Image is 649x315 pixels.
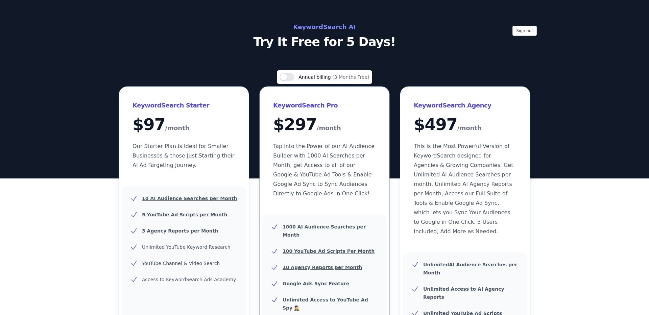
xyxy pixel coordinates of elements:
[283,248,375,254] u: 100 YouTube Ad Scripts Per Month
[283,281,349,286] b: Google Ads Sync Feature
[133,116,235,134] div: $ 97
[142,228,218,234] u: 3 Agency Reports per Month
[273,116,376,134] div: $ 297
[133,143,235,168] span: Our Starter Plan is Ideal for Smaller Businesses & those Just Starting their AI Ad Targeting Jour...
[173,22,476,32] h2: KeywordSearch AI
[423,262,449,267] u: Unlimited
[298,74,332,80] span: Annual billing
[423,262,518,275] b: AI Audience Searches per Month
[273,143,375,197] span: Tap into the Power of our AI Audience Builder with 1000 AI Searches per Month, get Access to all ...
[142,261,220,266] span: YouTube Channel & Video Search
[414,116,516,134] div: $ 497
[317,123,341,134] span: /month
[283,224,366,238] u: 1000 AI Audience Searches per Month
[142,277,236,282] span: Access to KeywordSearch Ads Academy
[332,74,369,80] span: (3 Months Free)
[283,265,362,270] u: 10 Agency Reports per Month
[133,100,235,111] h3: KeywordSearch Starter
[165,123,190,134] span: /month
[173,35,476,49] p: Try It Free for 5 Days!
[142,244,231,250] span: Unlimited YouTube Keyword Research
[142,196,237,201] u: 10 AI Audience Searches per Month
[457,123,482,134] span: /month
[414,100,516,111] h3: KeywordSearch Agency
[283,297,368,311] b: Unlimited Access to YouTube Ad Spy 🕵️‍♀️
[423,286,504,300] b: Unlimited Access to AI Agency Reports
[414,143,513,235] span: This is the Most Powerful Version of KeywordSearch designed for Agencies & Growing Companies. Get...
[142,212,227,217] u: 5 YouTube Ad Scripts per Month
[273,100,376,111] h3: KeywordSearch Pro
[512,26,537,36] button: Sign out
